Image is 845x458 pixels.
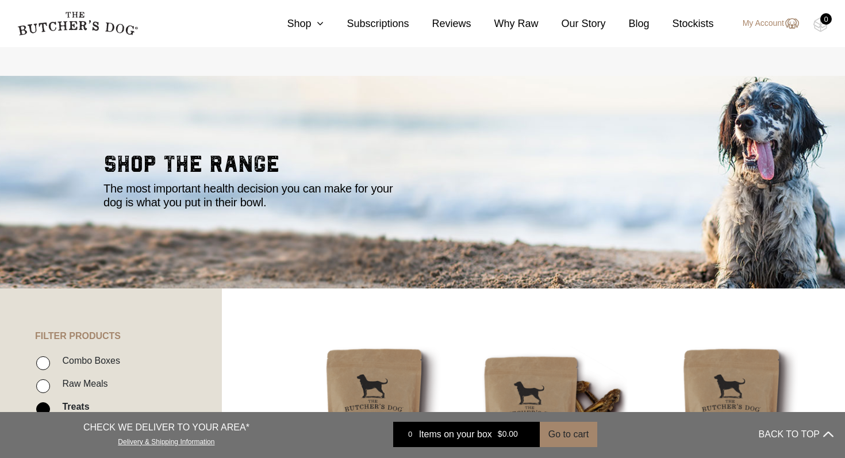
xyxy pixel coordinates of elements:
a: My Account [731,17,799,30]
a: Stockists [650,16,714,32]
a: Shop [264,16,324,32]
p: CHECK WE DELIVER TO YOUR AREA* [83,421,249,434]
span: Items on your box [419,428,492,441]
a: Why Raw [471,16,539,32]
a: Our Story [539,16,606,32]
a: Reviews [409,16,471,32]
img: TBD_Cart-Empty.png [813,17,828,32]
label: Combo Boxes [56,353,120,368]
button: BACK TO TOP [759,421,834,448]
a: Blog [606,16,650,32]
div: 0 [402,429,419,440]
label: Raw Meals [56,376,107,391]
a: 0 Items on your box $0.00 [393,422,540,447]
a: Subscriptions [324,16,409,32]
button: Go to cart [540,422,597,447]
bdi: 0.00 [498,430,518,439]
a: Delivery & Shipping Information [118,435,214,446]
span: $ [498,430,502,439]
div: 0 [820,13,832,25]
p: The most important health decision you can make for your dog is what you put in their bowl. [103,182,408,209]
label: Treats [56,399,89,414]
h2: shop the range [103,153,742,182]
